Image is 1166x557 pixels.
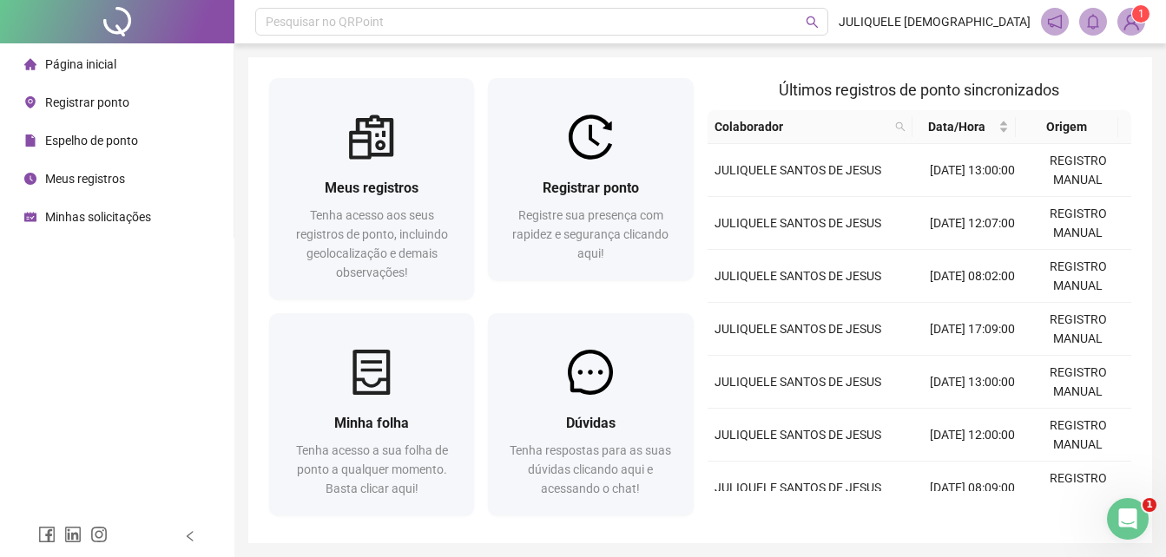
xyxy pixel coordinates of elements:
td: [DATE] 17:09:00 [919,303,1025,356]
span: Minhas solicitações [45,210,151,224]
span: Tenha acesso aos seus registros de ponto, incluindo geolocalização e demais observações! [296,208,448,279]
td: REGISTRO MANUAL [1025,250,1131,303]
td: [DATE] 12:00:00 [919,409,1025,462]
td: REGISTRO MANUAL [1025,409,1131,462]
span: 1 [1143,498,1156,512]
span: Registre sua presença com rapidez e segurança clicando aqui! [512,208,669,260]
span: instagram [90,526,108,543]
span: notification [1047,14,1063,29]
span: Página inicial [45,57,116,71]
span: Dúvidas [566,415,616,431]
span: Tenha respostas para as suas dúvidas clicando aqui e acessando o chat! [510,443,671,495]
span: JULIQUELE SANTOS DE JESUS [715,428,881,442]
td: REGISTRO MANUAL [1025,197,1131,250]
th: Data/Hora [912,110,1015,144]
td: [DATE] 13:00:00 [919,356,1025,409]
th: Origem [1016,110,1118,144]
span: Últimos registros de ponto sincronizados [779,81,1059,99]
a: Minha folhaTenha acesso a sua folha de ponto a qualquer momento. Basta clicar aqui! [269,313,474,515]
span: Meus registros [325,180,418,196]
span: schedule [24,211,36,223]
span: search [895,121,906,132]
span: JULIQUELE SANTOS DE JESUS [715,322,881,336]
span: Minha folha [334,415,409,431]
span: 1 [1138,8,1144,20]
span: home [24,58,36,70]
span: search [806,16,819,29]
span: search [892,114,909,140]
a: Meus registrosTenha acesso aos seus registros de ponto, incluindo geolocalização e demais observa... [269,78,474,299]
span: JULIQUELE SANTOS DE JESUS [715,216,881,230]
span: Espelho de ponto [45,134,138,147]
span: Meus registros [45,172,125,186]
td: [DATE] 08:09:00 [919,462,1025,514]
span: JULIQUELE SANTOS DE JESUS [715,375,881,389]
iframe: Intercom live chat [1107,498,1149,540]
span: Tenha acesso a sua folha de ponto a qualquer momento. Basta clicar aqui! [296,443,448,495]
img: 88757 [1118,9,1144,35]
sup: Atualize o seu contato no menu Meus Dados [1132,5,1150,23]
span: environment [24,96,36,108]
span: JULIQUELE SANTOS DE JESUS [715,269,881,283]
span: Registrar ponto [45,95,129,109]
span: linkedin [64,526,82,543]
span: JULIQUELE [DEMOGRAPHIC_DATA] [839,12,1031,31]
a: Registrar pontoRegistre sua presença com rapidez e segurança clicando aqui! [488,78,693,280]
td: [DATE] 12:07:00 [919,197,1025,250]
span: Registrar ponto [543,180,639,196]
span: left [184,530,196,542]
span: JULIQUELE SANTOS DE JESUS [715,163,881,177]
span: Data/Hora [919,117,994,136]
td: REGISTRO MANUAL [1025,462,1131,514]
td: REGISTRO MANUAL [1025,144,1131,197]
span: bell [1085,14,1101,29]
span: Colaborador [715,117,889,136]
span: JULIQUELE SANTOS DE JESUS [715,481,881,495]
span: facebook [38,526,56,543]
span: clock-circle [24,173,36,185]
span: file [24,134,36,147]
td: [DATE] 13:00:00 [919,144,1025,197]
a: DúvidasTenha respostas para as suas dúvidas clicando aqui e acessando o chat! [488,313,693,515]
td: [DATE] 08:02:00 [919,250,1025,303]
td: REGISTRO MANUAL [1025,303,1131,356]
td: REGISTRO MANUAL [1025,356,1131,409]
